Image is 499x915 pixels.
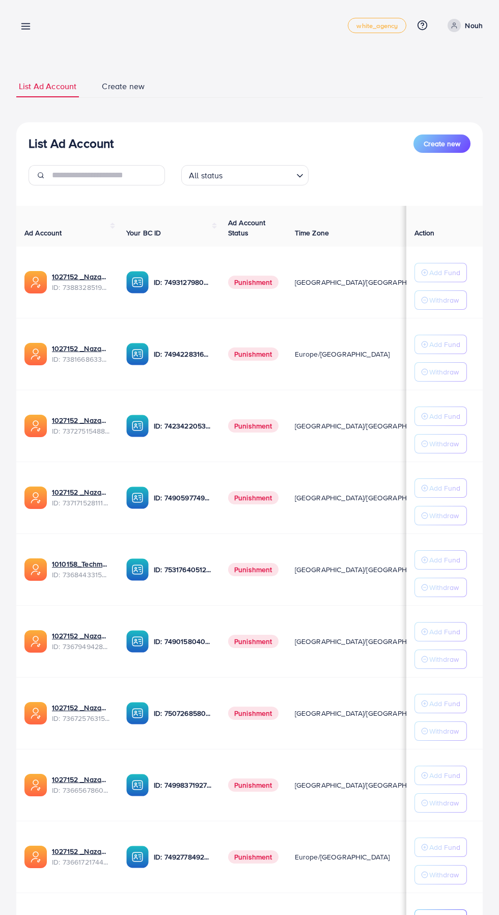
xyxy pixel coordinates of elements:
[414,550,467,570] button: Add Fund
[465,19,483,32] p: Nouh
[24,228,62,238] span: Ad Account
[154,779,212,791] p: ID: 7499837192777400321
[429,482,460,494] p: Add Fund
[154,851,212,863] p: ID: 7492778492849930241
[52,487,110,508] div: <span class='underline'>1027152 _Nazaagency_04</span></br>7371715281112170513
[24,846,47,868] img: ic-ads-acc.e4c84228.svg
[295,780,436,790] span: [GEOGRAPHIC_DATA]/[GEOGRAPHIC_DATA]
[295,564,436,575] span: [GEOGRAPHIC_DATA]/[GEOGRAPHIC_DATA]
[52,570,110,580] span: ID: 7368443315504726017
[414,228,435,238] span: Action
[414,721,467,741] button: Withdraw
[126,343,149,365] img: ic-ba-acc.ded83a64.svg
[52,846,110,867] div: <span class='underline'>1027152 _Nazaagency_018</span></br>7366172174454882305
[52,713,110,723] span: ID: 7367257631523782657
[429,797,459,809] p: Withdraw
[295,636,436,647] span: [GEOGRAPHIC_DATA]/[GEOGRAPHIC_DATA]
[52,426,110,436] span: ID: 7372751548805726224
[429,869,459,881] p: Withdraw
[414,694,467,713] button: Add Fund
[414,766,467,785] button: Add Fund
[295,277,436,287] span: [GEOGRAPHIC_DATA]/[GEOGRAPHIC_DATA]
[24,415,47,437] img: ic-ads-acc.e4c84228.svg
[52,631,110,641] a: 1027152 _Nazaagency_003
[52,631,110,652] div: <span class='underline'>1027152 _Nazaagency_003</span></br>7367949428067450896
[429,509,459,522] p: Withdraw
[429,841,460,853] p: Add Fund
[52,272,110,282] a: 1027152 _Nazaagency_019
[52,559,110,569] a: 1010158_Techmanistan pk acc_1715599413927
[414,622,467,641] button: Add Fund
[443,19,483,32] a: Nouh
[52,559,110,580] div: <span class='underline'>1010158_Techmanistan pk acc_1715599413927</span></br>7368443315504726017
[429,554,460,566] p: Add Fund
[456,869,491,907] iframe: Chat
[226,166,292,183] input: Search for option
[429,410,460,422] p: Add Fund
[429,366,459,378] p: Withdraw
[295,421,436,431] span: [GEOGRAPHIC_DATA]/[GEOGRAPHIC_DATA]
[228,491,279,504] span: Punishment
[295,493,436,503] span: [GEOGRAPHIC_DATA]/[GEOGRAPHIC_DATA]
[414,478,467,498] button: Add Fund
[228,347,279,361] span: Punishment
[52,498,110,508] span: ID: 7371715281112170513
[154,563,212,576] p: ID: 7531764051207716871
[228,707,279,720] span: Punishment
[414,290,467,310] button: Withdraw
[24,702,47,724] img: ic-ads-acc.e4c84228.svg
[181,165,309,185] div: Search for option
[52,641,110,652] span: ID: 7367949428067450896
[414,335,467,354] button: Add Fund
[295,852,390,862] span: Europe/[GEOGRAPHIC_DATA]
[29,136,114,151] h3: List Ad Account
[126,487,149,509] img: ic-ba-acc.ded83a64.svg
[52,774,110,785] a: 1027152 _Nazaagency_0051
[24,558,47,581] img: ic-ads-acc.e4c84228.svg
[429,438,459,450] p: Withdraw
[429,769,460,782] p: Add Fund
[429,266,460,279] p: Add Fund
[228,850,279,864] span: Punishment
[126,228,161,238] span: Your BC ID
[429,697,460,710] p: Add Fund
[429,725,459,737] p: Withdraw
[19,80,76,92] span: List Ad Account
[126,846,149,868] img: ic-ba-acc.ded83a64.svg
[154,707,212,719] p: ID: 7507268580682137618
[414,865,467,884] button: Withdraw
[24,487,47,509] img: ic-ads-acc.e4c84228.svg
[52,415,110,425] a: 1027152 _Nazaagency_007
[414,434,467,453] button: Withdraw
[228,419,279,433] span: Punishment
[52,846,110,856] a: 1027152 _Nazaagency_018
[295,228,329,238] span: Time Zone
[413,134,470,153] button: Create new
[154,635,212,648] p: ID: 7490158040596217873
[356,22,398,29] span: white_agency
[414,362,467,382] button: Withdraw
[154,420,212,432] p: ID: 7423422053648285697
[429,338,460,351] p: Add Fund
[52,703,110,713] a: 1027152 _Nazaagency_016
[228,276,279,289] span: Punishment
[52,857,110,867] span: ID: 7366172174454882305
[154,492,212,504] p: ID: 7490597749134508040
[414,793,467,813] button: Withdraw
[52,343,110,354] a: 1027152 _Nazaagency_023
[228,563,279,576] span: Punishment
[52,415,110,436] div: <span class='underline'>1027152 _Nazaagency_007</span></br>7372751548805726224
[52,282,110,292] span: ID: 7388328519014645761
[154,348,212,360] p: ID: 7494228316518858759
[52,785,110,795] span: ID: 7366567860828749825
[52,272,110,292] div: <span class='underline'>1027152 _Nazaagency_019</span></br>7388328519014645761
[348,18,406,33] a: white_agency
[24,630,47,653] img: ic-ads-acc.e4c84228.svg
[429,581,459,594] p: Withdraw
[24,271,47,293] img: ic-ads-acc.e4c84228.svg
[52,354,110,364] span: ID: 7381668633665093648
[126,702,149,724] img: ic-ba-acc.ded83a64.svg
[295,349,390,359] span: Europe/[GEOGRAPHIC_DATA]
[154,276,212,288] p: ID: 7493127980932333584
[187,168,225,183] span: All status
